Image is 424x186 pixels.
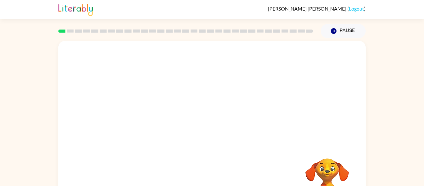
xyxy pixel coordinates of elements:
[321,24,366,38] button: Pause
[58,2,93,16] img: Literably
[349,6,364,11] a: Logout
[268,6,347,11] span: [PERSON_NAME] [PERSON_NAME]
[268,6,366,11] div: ( )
